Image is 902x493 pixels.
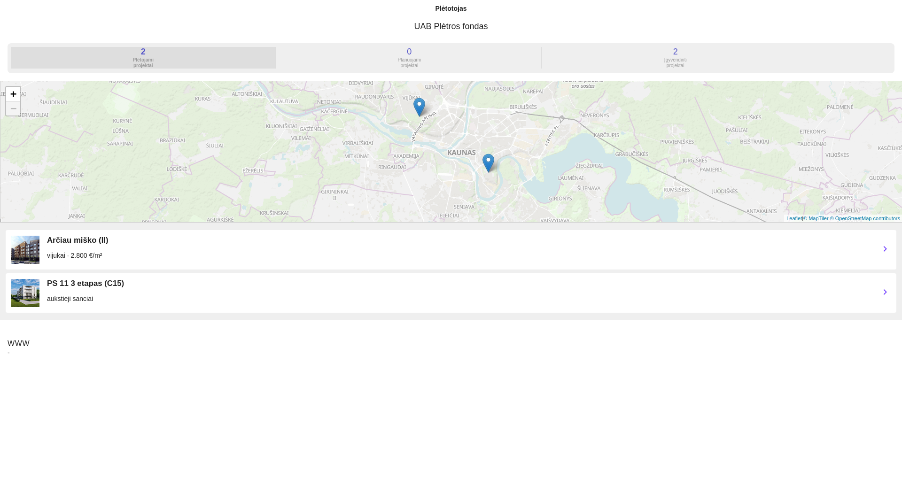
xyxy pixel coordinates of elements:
div: Plėtotojas [435,4,467,13]
div: 2 [11,47,275,56]
span: - [8,348,894,357]
a: 0 Planuojamiprojektai [277,61,543,69]
a: 2 Plėtojamiprojektai [11,61,277,69]
div: aukstieji sanciai [47,294,872,303]
img: vgzBq34JLE.jpg [11,279,39,307]
div: Arčiau miško (II) [47,236,872,245]
div: PS 11 3 etapas (C15) [47,279,872,288]
div: 0 [277,47,541,56]
div: vijukai · 2.800 €/m² [47,251,872,260]
a: Zoom in [6,87,20,101]
a: chevron_right [879,292,891,299]
div: Plėtojami projektai [11,57,275,69]
h3: UAB Plėtros fondas [8,17,894,36]
a: chevron_right [879,248,891,256]
a: © MapTiler [803,216,829,221]
a: Zoom out [6,101,20,116]
i: chevron_right [879,286,891,298]
div: Įgyvendinti projektai [544,57,808,69]
div: Planuojami projektai [277,57,541,69]
i: chevron_right [879,243,891,254]
a: 2 Įgyvendintiprojektai [544,61,808,69]
a: Leaflet [786,216,802,221]
div: 2 [544,47,808,56]
a: © OpenStreetMap contributors [830,216,900,221]
img: 8vmt0zaqMd.png [11,236,39,264]
span: WWW [8,339,30,347]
